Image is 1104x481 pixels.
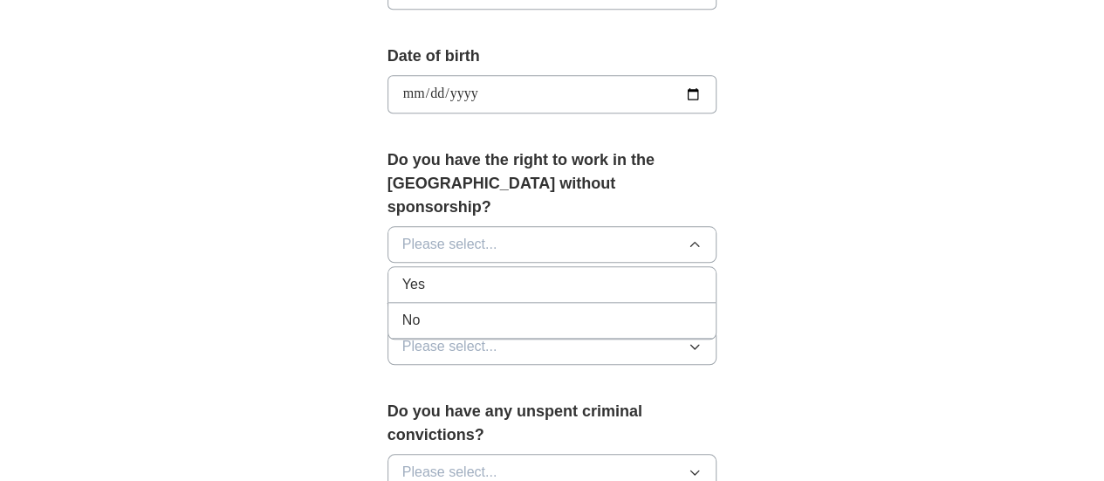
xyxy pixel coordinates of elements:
span: Please select... [402,336,497,357]
span: Please select... [402,234,497,255]
label: Do you have the right to work in the [GEOGRAPHIC_DATA] without sponsorship? [387,148,717,219]
span: Yes [402,274,425,295]
button: Please select... [387,328,717,365]
button: Please select... [387,226,717,263]
label: Do you have any unspent criminal convictions? [387,400,717,447]
label: Date of birth [387,45,717,68]
span: No [402,310,420,331]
